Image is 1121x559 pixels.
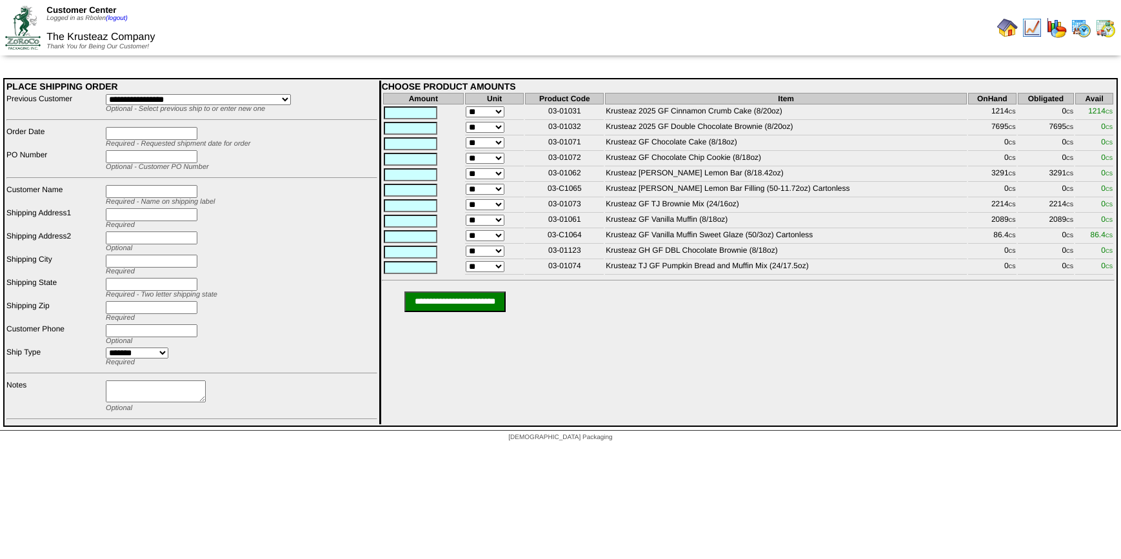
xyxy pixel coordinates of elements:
[106,291,217,299] span: Required - Two letter shipping state
[968,245,1017,259] td: 0
[1018,93,1075,104] th: Obligated
[605,183,967,197] td: Krusteaz [PERSON_NAME] Lemon Bar Filling (50-11.72oz) Cartonless
[605,106,967,120] td: Krusteaz 2025 GF Cinnamon Crumb Cake (8/20oz)
[6,254,104,276] td: Shipping City
[1101,137,1113,146] span: 0
[1018,121,1075,135] td: 7695
[6,184,104,206] td: Customer Name
[6,300,104,322] td: Shipping Zip
[605,137,967,151] td: Krusteaz GF Chocolate Cake (8/18oz)
[1066,202,1073,208] span: CS
[6,380,104,413] td: Notes
[6,231,104,253] td: Shipping Address2
[1106,217,1113,223] span: CS
[1009,202,1016,208] span: CS
[1106,202,1113,208] span: CS
[605,199,967,213] td: Krusteaz GF TJ Brownie Mix (24/16oz)
[106,244,132,252] span: Optional
[1066,248,1073,254] span: CS
[968,168,1017,182] td: 3291
[1106,140,1113,146] span: CS
[1066,124,1073,130] span: CS
[1018,183,1075,197] td: 0
[106,15,128,22] a: (logout)
[525,245,604,259] td: 03-01123
[1018,168,1075,182] td: 3291
[1018,152,1075,166] td: 0
[106,404,132,412] span: Optional
[106,337,132,345] span: Optional
[382,81,1115,92] div: CHOOSE PRODUCT AMOUNTS
[6,81,377,92] div: PLACE SHIPPING ORDER
[6,150,104,172] td: PO Number
[1095,17,1116,38] img: calendarinout.gif
[46,43,149,50] span: Thank You for Being Our Customer!
[1009,140,1016,146] span: CS
[605,93,967,104] th: Item
[46,5,116,15] span: Customer Center
[1009,171,1016,177] span: CS
[1066,217,1073,223] span: CS
[1106,124,1113,130] span: CS
[968,183,1017,197] td: 0
[1018,230,1075,244] td: 0
[1009,233,1016,239] span: CS
[1009,217,1016,223] span: CS
[1071,17,1091,38] img: calendarprod.gif
[6,277,104,299] td: Shipping State
[6,208,104,230] td: Shipping Address1
[525,199,604,213] td: 03-01073
[46,32,155,43] span: The Krusteaz Company
[525,121,604,135] td: 03-01032
[1018,199,1075,213] td: 2214
[1018,245,1075,259] td: 0
[1101,122,1113,131] span: 0
[383,93,464,104] th: Amount
[525,214,604,228] td: 03-01061
[1009,264,1016,270] span: CS
[605,245,967,259] td: Krusteaz GH GF DBL Chocolate Brownie (8/18oz)
[106,105,265,113] span: Optional - Select previous ship to or enter new one
[1066,186,1073,192] span: CS
[968,121,1017,135] td: 7695
[525,137,604,151] td: 03-01071
[605,214,967,228] td: Krusteaz GF Vanilla Muffin (8/18oz)
[1075,93,1113,104] th: Avail
[106,358,135,366] span: Required
[1009,109,1016,115] span: CS
[968,106,1017,120] td: 1214
[1106,248,1113,254] span: CS
[1022,17,1042,38] img: line_graph.gif
[1066,233,1073,239] span: CS
[968,214,1017,228] td: 2089
[1106,109,1113,115] span: CS
[106,198,215,206] span: Required - Name on shipping label
[1018,106,1075,120] td: 0
[1066,140,1073,146] span: CS
[1009,124,1016,130] span: CS
[1018,260,1075,275] td: 0
[1101,199,1113,208] span: 0
[968,260,1017,275] td: 0
[106,314,135,322] span: Required
[1106,186,1113,192] span: CS
[525,152,604,166] td: 03-01072
[508,434,612,441] span: [DEMOGRAPHIC_DATA] Packaging
[106,268,135,275] span: Required
[525,260,604,275] td: 03-01074
[605,230,967,244] td: Krusteaz GF Vanilla Muffin Sweet Glaze (50/3oz) Cartonless
[1101,246,1113,255] span: 0
[6,126,104,148] td: Order Date
[605,260,967,275] td: Krusteaz TJ GF Pumpkin Bread and Muffin Mix (24/17.5oz)
[968,199,1017,213] td: 2214
[968,137,1017,151] td: 0
[106,221,135,229] span: Required
[106,140,250,148] span: Required - Requested shipment date for order
[525,183,604,197] td: 03-C1065
[1101,184,1113,193] span: 0
[997,17,1018,38] img: home.gif
[1018,137,1075,151] td: 0
[1106,155,1113,161] span: CS
[525,93,604,104] th: Product Code
[6,324,104,346] td: Customer Phone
